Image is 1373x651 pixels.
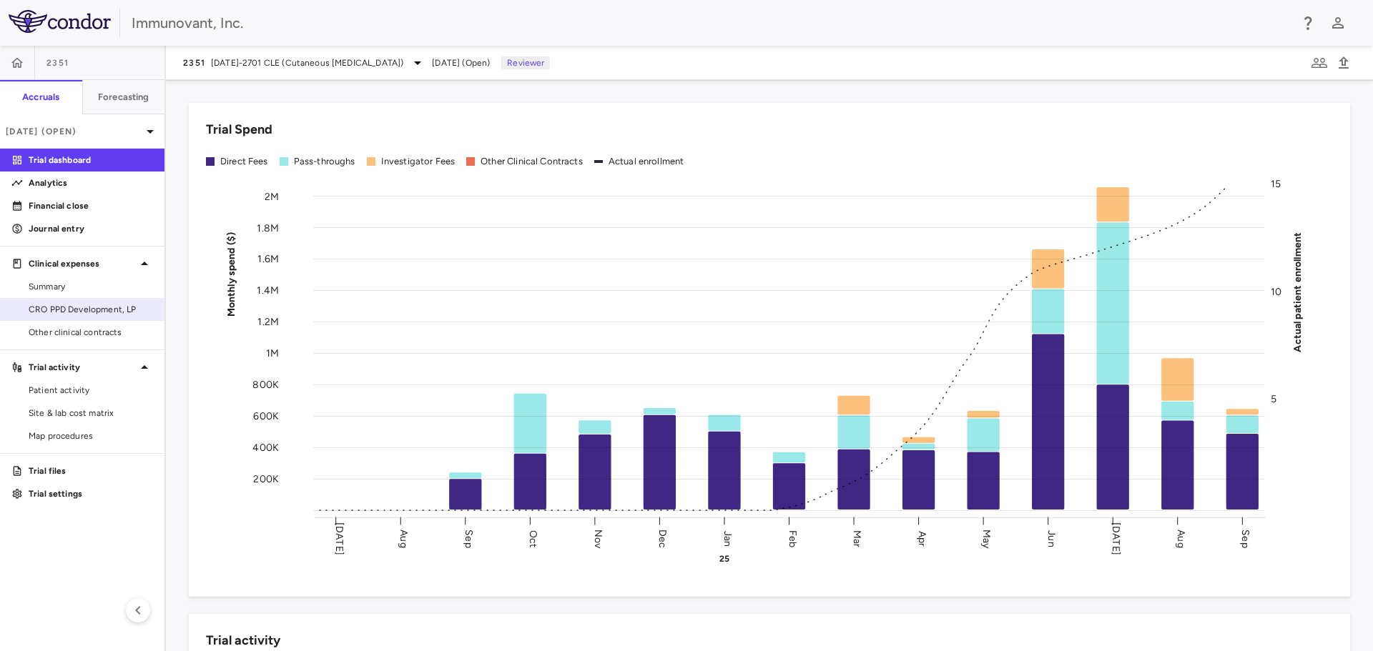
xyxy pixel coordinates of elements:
[252,442,279,454] tspan: 400K
[333,522,345,555] text: [DATE]
[398,530,410,547] text: Aug
[206,631,280,650] h6: Trial activity
[132,12,1290,34] div: Immunovant, Inc.
[29,280,153,293] span: Summary
[211,56,403,69] span: [DATE]-2701 CLE (Cutaneous [MEDICAL_DATA])
[257,253,279,265] tspan: 1.6M
[787,530,799,547] text: Feb
[432,56,490,69] span: [DATE] (Open)
[29,487,153,500] p: Trial settings
[1175,530,1187,547] text: Aug
[29,407,153,419] span: Site & lab cost matrix
[1271,393,1276,405] tspan: 5
[722,530,734,546] text: Jan
[6,125,142,138] p: [DATE] (Open)
[29,429,153,442] span: Map procedures
[980,529,993,548] text: May
[719,554,729,564] text: 25
[253,410,279,422] tspan: 600K
[592,529,604,548] text: Nov
[252,379,279,391] tspan: 800K
[225,232,237,317] tspan: Monthly spend ($)
[1271,285,1281,297] tspan: 10
[22,91,59,104] h6: Accruals
[294,155,355,168] div: Pass-throughs
[656,529,669,547] text: Dec
[29,154,153,167] p: Trial dashboard
[257,316,279,328] tspan: 1.2M
[916,530,928,546] text: Apr
[1045,530,1058,547] text: Jun
[29,303,153,316] span: CRO PPD Development, LP
[257,284,279,297] tspan: 1.4M
[257,222,279,234] tspan: 1.8M
[266,347,279,359] tspan: 1M
[463,530,475,547] text: Sep
[9,10,111,33] img: logo-full-BYUhSk78.svg
[29,199,153,212] p: Financial close
[1239,530,1251,547] text: Sep
[29,222,153,235] p: Journal entry
[1271,178,1281,190] tspan: 15
[265,190,279,202] tspan: 2M
[609,155,684,168] div: Actual enrollment
[29,257,136,270] p: Clinical expenses
[183,57,205,69] span: 2351
[481,155,583,168] div: Other Clinical Contracts
[527,530,539,547] text: Oct
[1110,522,1122,555] text: [DATE]
[29,361,136,374] p: Trial activity
[29,326,153,339] span: Other clinical contracts
[46,57,69,69] span: 2351
[29,464,153,477] p: Trial files
[206,120,272,139] h6: Trial Spend
[253,473,279,485] tspan: 200K
[381,155,456,168] div: Investigator Fees
[29,384,153,397] span: Patient activity
[1291,232,1304,352] tspan: Actual patient enrollment
[98,91,149,104] h6: Forecasting
[501,56,550,69] p: Reviewer
[220,155,268,168] div: Direct Fees
[29,177,153,189] p: Analytics
[851,530,863,547] text: Mar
